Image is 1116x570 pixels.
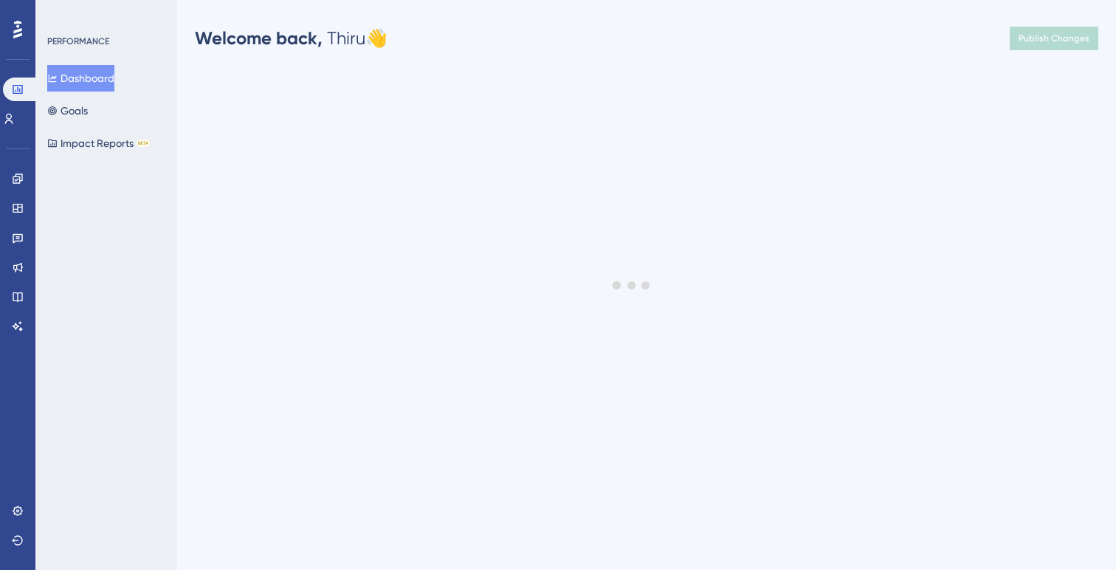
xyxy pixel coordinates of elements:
div: PERFORMANCE [47,35,109,47]
div: Thiru 👋 [195,27,387,50]
button: Publish Changes [1010,27,1098,50]
div: BETA [137,140,150,147]
button: Goals [47,97,88,124]
button: Impact ReportsBETA [47,130,150,157]
span: Welcome back, [195,27,323,49]
span: Publish Changes [1019,32,1089,44]
button: Dashboard [47,65,114,92]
